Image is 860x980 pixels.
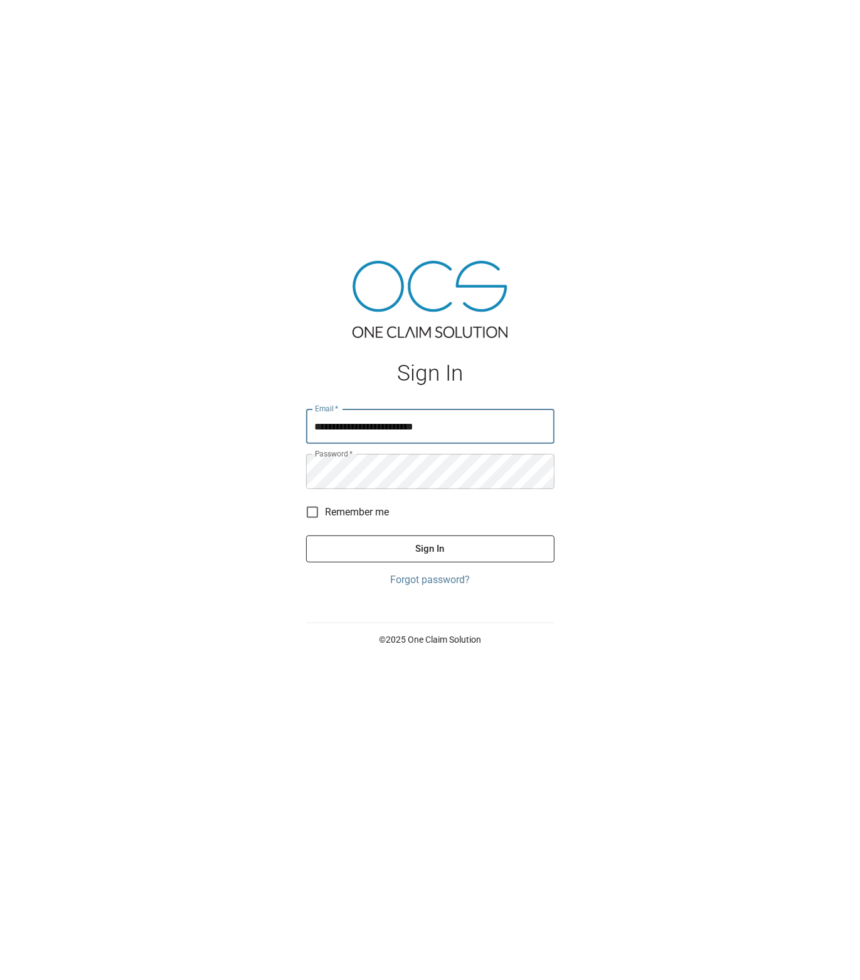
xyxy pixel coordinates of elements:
[306,633,555,646] p: © 2025 One Claim Solution
[353,261,507,338] img: ocs-logo-tra.png
[326,505,390,520] span: Remember me
[306,535,555,562] button: Sign In
[306,572,555,587] a: Forgot password?
[306,361,555,386] h1: Sign In
[315,403,339,414] label: Email
[15,8,65,33] img: ocs-logo-white-transparent.png
[315,448,353,459] label: Password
